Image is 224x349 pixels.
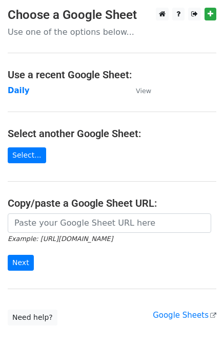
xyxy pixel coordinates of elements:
input: Paste your Google Sheet URL here [8,213,211,233]
h4: Copy/paste a Google Sheet URL: [8,197,216,209]
h4: Use a recent Google Sheet: [8,69,216,81]
p: Use one of the options below... [8,27,216,37]
small: Example: [URL][DOMAIN_NAME] [8,235,113,243]
a: Need help? [8,310,57,325]
h4: Select another Google Sheet: [8,127,216,140]
h3: Choose a Google Sheet [8,8,216,23]
a: View [126,86,151,95]
input: Next [8,255,34,271]
a: Select... [8,147,46,163]
a: Daily [8,86,30,95]
a: Google Sheets [153,311,216,320]
small: View [136,87,151,95]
